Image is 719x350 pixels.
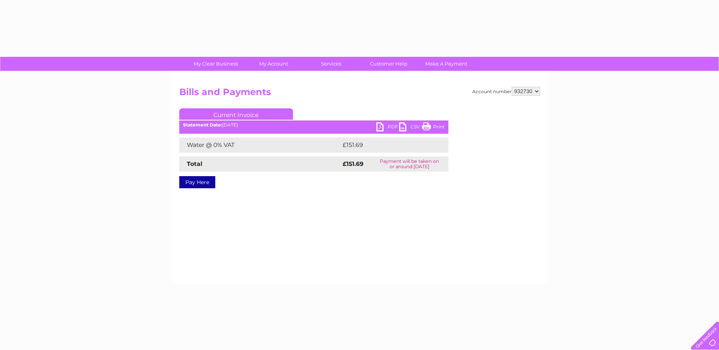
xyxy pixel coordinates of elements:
td: Payment will be taken on or around [DATE] [371,156,448,172]
a: My Account [242,57,305,71]
div: Account number [472,87,540,96]
strong: £151.69 [343,160,363,167]
a: Pay Here [179,176,215,188]
a: Current Invoice [179,108,293,120]
h2: Bills and Payments [179,87,540,101]
strong: Total [187,160,202,167]
td: £151.69 [341,137,434,153]
a: PDF [376,122,399,133]
a: Customer Help [357,57,420,71]
a: Make A Payment [415,57,478,71]
td: Water @ 0% VAT [179,137,341,153]
a: CSV [399,122,422,133]
a: My Clear Business [185,57,247,71]
a: Print [422,122,445,133]
div: [DATE] [179,122,448,128]
a: Services [300,57,362,71]
b: Statement Date: [183,122,222,128]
